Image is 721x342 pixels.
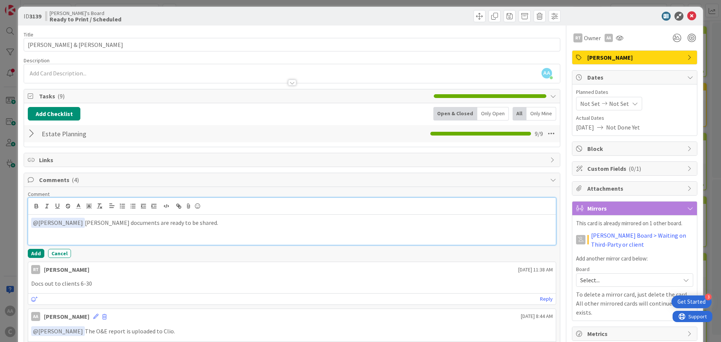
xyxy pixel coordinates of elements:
span: Links [39,155,546,164]
div: [PERSON_NAME] [44,265,89,274]
a: Reply [540,294,553,304]
div: AA [31,312,40,321]
div: Open & Closed [433,107,477,121]
span: ( 4 ) [72,176,79,184]
span: @ [33,219,38,226]
span: Not Done Yet [606,123,640,132]
span: Planned Dates [576,88,693,96]
span: Comments [39,175,546,184]
div: AA [605,34,613,42]
b: 3139 [29,12,41,20]
span: Tasks [39,92,430,101]
button: Cancel [48,249,71,258]
div: RT [573,33,582,42]
button: Add [28,249,44,258]
button: Add Checklist [28,107,80,121]
span: Metrics [587,329,683,338]
span: [DATE] [576,123,594,132]
label: Title [24,31,33,38]
span: Custom Fields [587,164,683,173]
div: 3 [705,294,712,300]
span: Block [587,144,683,153]
span: Attachments [587,184,683,193]
span: AA [542,68,552,78]
div: Only Open [477,107,509,121]
span: Board [576,267,590,272]
span: 9 / 9 [535,129,543,138]
span: Comment [28,191,50,197]
div: [PERSON_NAME] [44,312,89,321]
div: Only Mine [526,107,556,121]
span: ID [24,12,41,21]
b: Ready to Print / Scheduled [50,16,121,22]
input: Add Checklist... [39,127,208,140]
span: Actual Dates [576,114,693,122]
span: ( 9 ) [57,92,65,100]
span: Not Set [580,99,600,108]
span: [DATE] 11:38 AM [518,266,553,274]
div: RT [31,265,40,274]
div: Get Started [677,298,706,306]
span: Not Set [609,99,629,108]
p: This card is already mirrored on 1 other board. [576,219,693,228]
span: Dates [587,73,683,82]
div: Open Get Started checklist, remaining modules: 3 [671,295,712,308]
p: Add another mirror card below: [576,255,693,263]
p: Docs out to clients 6-30 [31,279,553,288]
p: The O&E report is uploaded to Clio. [31,326,553,336]
span: [DATE] 8:44 AM [521,312,553,320]
a: [PERSON_NAME] Board > Waiting on Third-Party or client [591,231,693,249]
span: Mirrors [587,204,683,213]
span: [PERSON_NAME] [33,219,83,226]
p: [PERSON_NAME] documents are ready to be shared. [31,218,553,228]
span: ( 0/1 ) [629,165,641,172]
input: type card name here... [24,38,560,51]
span: [PERSON_NAME]'s Board [50,10,121,16]
span: Support [16,1,34,10]
div: All [513,107,526,121]
span: [PERSON_NAME] [33,327,83,335]
span: [PERSON_NAME] [587,53,683,62]
p: To delete a mirror card, just delete the card. All other mirrored cards will continue to exists. [576,290,693,317]
span: Owner [584,33,601,42]
span: @ [33,327,38,335]
span: Description [24,57,50,64]
span: Select... [580,275,676,285]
